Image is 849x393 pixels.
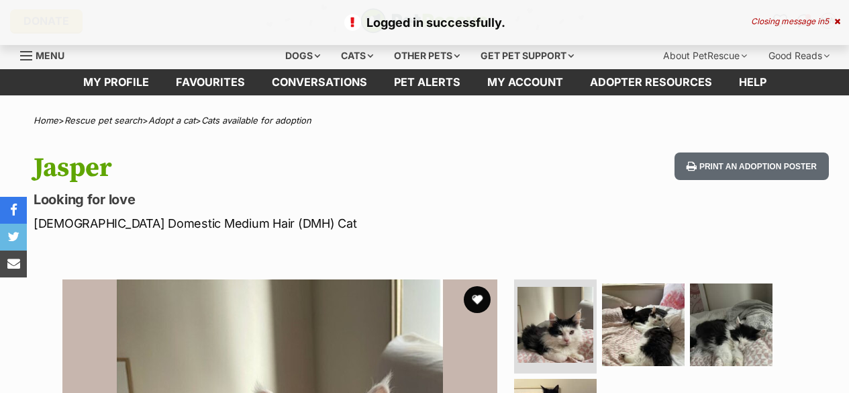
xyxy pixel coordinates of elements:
[34,190,519,209] p: Looking for love
[517,287,593,363] img: Photo of Jasper
[36,50,64,61] span: Menu
[34,152,519,183] h1: Jasper
[471,42,583,69] div: Get pet support
[654,42,756,69] div: About PetRescue
[824,16,829,26] span: 5
[162,69,258,95] a: Favourites
[751,17,840,26] div: Closing message in
[34,214,519,232] p: [DEMOGRAPHIC_DATA] Domestic Medium Hair (DMH) Cat
[602,283,685,366] img: Photo of Jasper
[13,13,836,32] p: Logged in successfully.
[726,69,780,95] a: Help
[759,42,839,69] div: Good Reads
[474,69,577,95] a: My account
[385,42,469,69] div: Other pets
[258,69,381,95] a: conversations
[332,42,383,69] div: Cats
[464,286,491,313] button: favourite
[675,152,829,180] button: Print an adoption poster
[276,42,330,69] div: Dogs
[70,69,162,95] a: My profile
[64,115,142,126] a: Rescue pet search
[577,69,726,95] a: Adopter resources
[201,115,311,126] a: Cats available for adoption
[381,69,474,95] a: Pet alerts
[148,115,195,126] a: Adopt a cat
[34,115,58,126] a: Home
[690,283,772,366] img: Photo of Jasper
[20,42,74,67] a: Menu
